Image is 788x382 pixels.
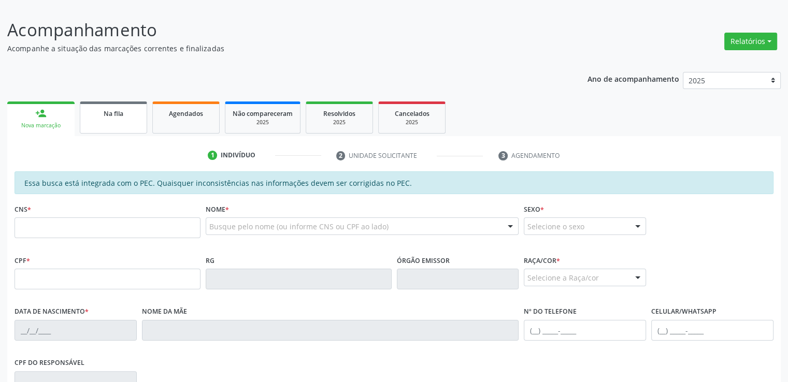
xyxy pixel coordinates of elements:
[15,304,89,320] label: Data de nascimento
[7,17,549,43] p: Acompanhamento
[206,201,229,217] label: Nome
[386,119,438,126] div: 2025
[15,171,773,194] div: Essa busca está integrada com o PEC. Quaisquer inconsistências nas informações devem ser corrigid...
[7,43,549,54] p: Acompanhe a situação das marcações correntes e finalizadas
[142,304,187,320] label: Nome da mãe
[15,122,67,129] div: Nova marcação
[313,119,365,126] div: 2025
[35,108,47,119] div: person_add
[524,304,577,320] label: Nº do Telefone
[221,151,255,160] div: Indivíduo
[395,109,429,118] span: Cancelados
[209,221,389,232] span: Busque pelo nome (ou informe CNS ou CPF ao lado)
[651,304,717,320] label: Celular/WhatsApp
[397,253,450,269] label: Órgão emissor
[524,253,560,269] label: Raça/cor
[527,221,584,232] span: Selecione o sexo
[651,320,773,341] input: (__) _____-_____
[233,109,293,118] span: Não compareceram
[724,33,777,50] button: Relatórios
[15,320,137,341] input: __/__/____
[15,201,31,217] label: CNS
[524,201,544,217] label: Sexo
[323,109,355,118] span: Resolvidos
[206,253,214,269] label: RG
[104,109,123,118] span: Na fila
[169,109,203,118] span: Agendados
[588,72,679,85] p: Ano de acompanhamento
[208,151,217,160] div: 1
[524,320,646,341] input: (__) _____-_____
[15,253,30,269] label: CPF
[15,355,84,371] label: CPF do responsável
[233,119,293,126] div: 2025
[527,272,599,283] span: Selecione a Raça/cor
